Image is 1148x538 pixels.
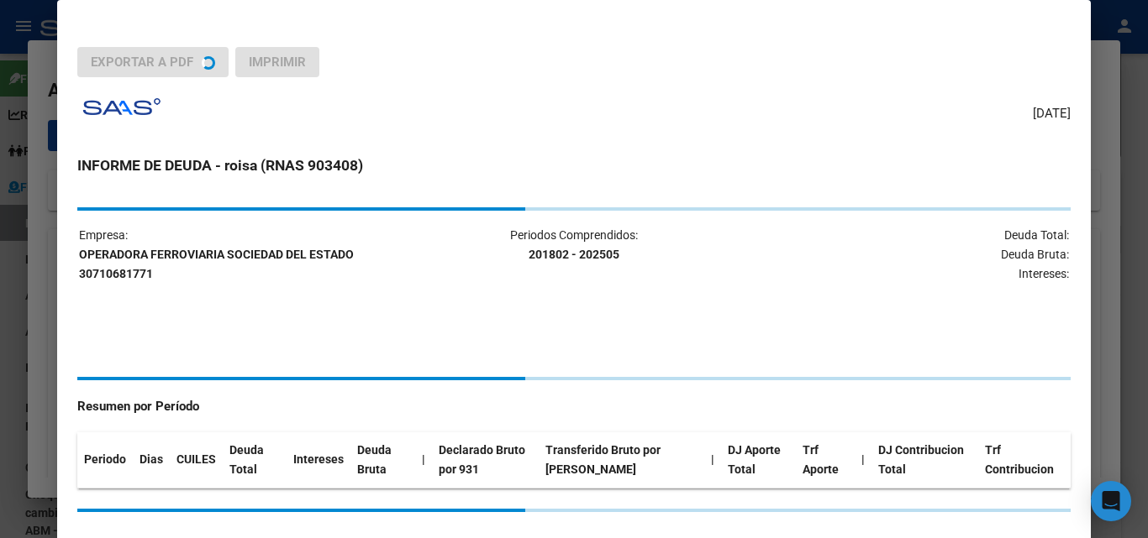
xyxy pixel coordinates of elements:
[249,55,306,70] span: Imprimir
[415,432,432,488] th: |
[350,432,415,488] th: Deuda Bruta
[704,432,721,488] th: |
[77,154,1070,176] h3: INFORME DE DEUDA - roisa (RNAS 903408)
[77,47,229,77] button: Exportar a PDF
[77,432,133,488] th: Periodo
[223,432,287,488] th: Deuda Total
[170,432,223,488] th: CUILES
[91,55,193,70] span: Exportar a PDF
[77,397,1070,416] h4: Resumen por Período
[721,432,795,488] th: DJ Aporte Total
[529,248,619,261] strong: 201802 - 202505
[235,47,319,77] button: Imprimir
[539,432,704,488] th: Transferido Bruto por [PERSON_NAME]
[978,432,1071,488] th: Trf Contribucion
[79,226,408,283] p: Empresa:
[740,226,1069,283] p: Deuda Total: Deuda Bruta: Intereses:
[432,432,539,488] th: Declarado Bruto por 931
[855,432,872,488] th: |
[133,432,170,488] th: Dias
[287,432,350,488] th: Intereses
[1091,481,1131,521] div: Open Intercom Messenger
[1033,104,1071,123] span: [DATE]
[796,432,855,488] th: Trf Aporte
[409,226,738,264] p: Periodos Comprendidos:
[79,248,354,280] strong: OPERADORA FERROVIARIA SOCIEDAD DEL ESTADO 30710681771
[872,432,978,488] th: DJ Contribucion Total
